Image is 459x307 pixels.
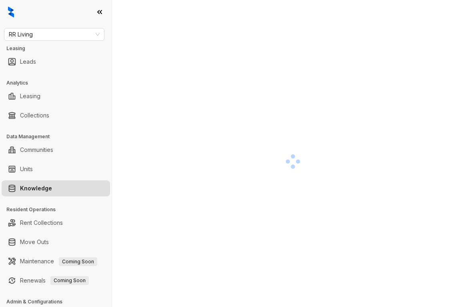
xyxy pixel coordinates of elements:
span: Coming Soon [59,257,97,266]
a: Rent Collections [20,215,63,231]
li: Rent Collections [2,215,110,231]
span: Coming Soon [50,276,89,285]
li: Leasing [2,88,110,104]
h3: Leasing [6,45,112,52]
li: Leads [2,54,110,70]
a: Units [20,161,33,177]
a: Move Outs [20,234,49,250]
li: Move Outs [2,234,110,250]
a: Leads [20,54,36,70]
a: Leasing [20,88,40,104]
li: Communities [2,142,110,158]
a: Collections [20,107,49,123]
h3: Data Management [6,133,112,140]
h3: Analytics [6,79,112,87]
li: Renewals [2,273,110,289]
li: Units [2,161,110,177]
span: RR Living [9,28,100,40]
a: Knowledge [20,180,52,196]
a: RenewalsComing Soon [20,273,89,289]
li: Maintenance [2,253,110,269]
h3: Admin & Configurations [6,298,112,305]
h3: Resident Operations [6,206,112,213]
li: Collections [2,107,110,123]
li: Knowledge [2,180,110,196]
a: Communities [20,142,53,158]
img: logo [8,6,14,18]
